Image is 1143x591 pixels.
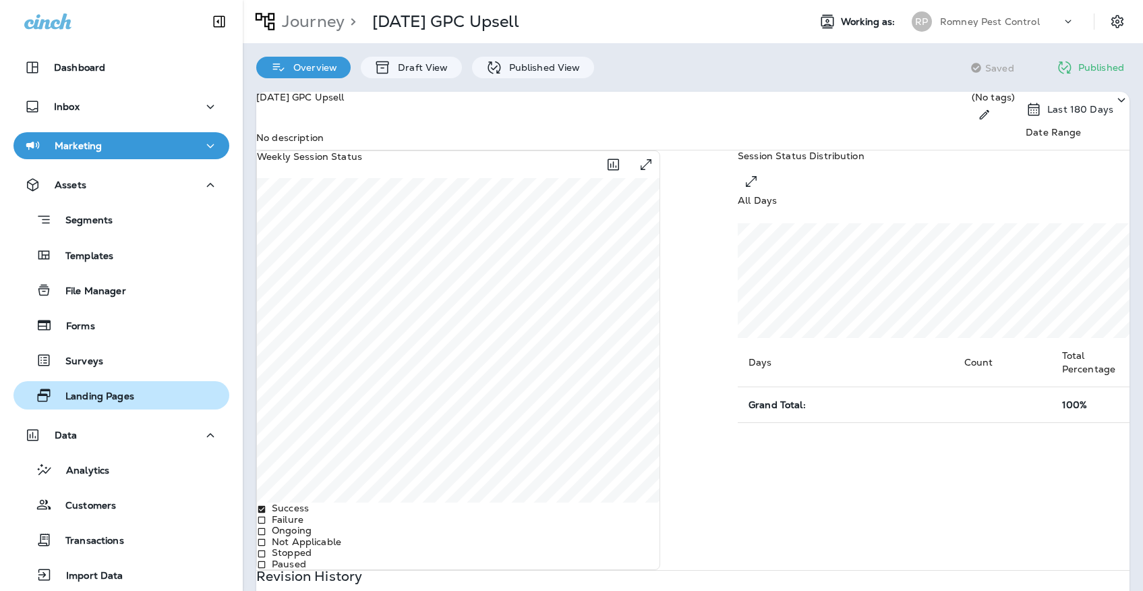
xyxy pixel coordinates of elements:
[287,62,337,73] p: Overview
[1062,399,1088,411] span: 100%
[200,8,238,35] button: Collapse Sidebar
[391,62,448,73] p: Draft View
[738,195,777,206] p: All Days
[954,338,1051,387] th: Count
[52,250,113,263] p: Templates
[985,63,1014,74] span: Saved
[13,311,229,339] button: Forms
[841,16,898,28] span: Working as:
[1047,104,1113,115] p: Last 180 Days
[13,422,229,449] button: Data
[13,346,229,374] button: Surveys
[13,205,229,234] button: Segments
[372,11,519,32] p: [DATE] GPC Upsell
[13,490,229,519] button: Customers
[13,455,229,484] button: Analytics
[502,62,581,73] p: Published View
[272,536,341,547] p: Not Applicable
[272,547,312,558] p: Stopped
[599,151,627,178] button: Toggle between session count and session percentage
[52,285,126,298] p: File Manager
[52,391,134,403] p: Landing Pages
[1105,9,1130,34] button: Settings
[272,525,312,536] p: Ongoing
[257,151,362,162] p: Weekly Session Status
[55,140,102,151] p: Marketing
[54,62,105,73] p: Dashboard
[52,215,113,228] p: Segments
[272,503,309,513] p: Success
[1078,62,1124,73] p: Published
[55,430,78,441] p: Data
[52,500,116,513] p: Customers
[53,320,95,333] p: Forms
[13,276,229,304] button: File Manager
[972,92,1015,103] p: (No tags)
[256,92,344,103] p: September '25 GPC Upsell
[1051,338,1130,387] th: Total Percentage
[54,101,80,112] p: Inbox
[276,11,345,32] p: Journey
[1026,127,1130,138] p: Date Range
[256,571,362,582] p: Revision History
[345,11,356,32] p: >
[13,93,229,120] button: Inbox
[13,241,229,269] button: Templates
[372,11,519,32] div: September '25 GPC Upsell
[912,11,932,32] div: RP
[256,132,1130,143] p: No description
[52,356,103,368] p: Surveys
[52,535,124,548] p: Transactions
[13,54,229,81] button: Dashboard
[940,16,1040,27] p: Romney Pest Control
[53,570,123,583] p: Import Data
[13,526,229,554] button: Transactions
[738,168,765,195] button: View Pie expanded to full screen
[749,399,806,411] span: Grand Total:
[633,151,660,178] button: View graph expanded to full screen
[272,514,303,525] p: Failure
[738,150,1130,161] p: Session Status Distribution
[53,465,109,478] p: Analytics
[55,179,86,190] p: Assets
[13,381,229,410] button: Landing Pages
[13,171,229,198] button: Assets
[738,338,954,387] th: Days
[972,103,1015,127] div: Edit
[13,132,229,159] button: Marketing
[272,559,306,569] p: Paused
[13,561,229,589] button: Import Data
